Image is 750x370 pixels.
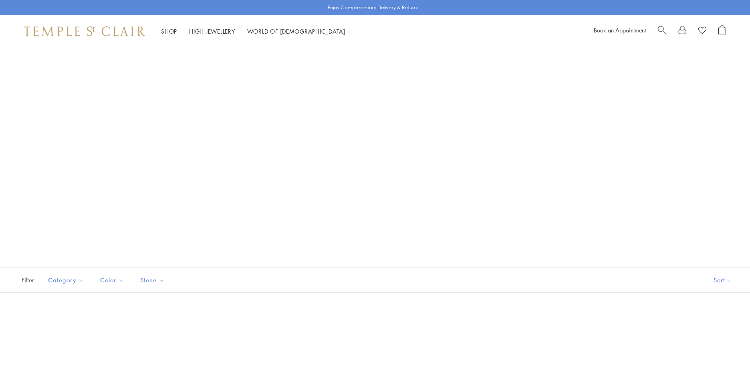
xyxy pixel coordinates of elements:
[247,27,345,35] a: World of [DEMOGRAPHIC_DATA]World of [DEMOGRAPHIC_DATA]
[42,271,90,289] button: Category
[44,275,90,285] span: Category
[161,27,177,35] a: ShopShop
[189,27,235,35] a: High JewelleryHigh Jewellery
[698,25,706,37] a: View Wishlist
[594,26,646,34] a: Book an Appointment
[328,4,419,12] p: Enjoy Complimentary Delivery & Returns
[718,25,726,37] a: Open Shopping Bag
[134,271,171,289] button: Stone
[658,25,666,37] a: Search
[696,268,750,292] button: Show sort by
[94,271,130,289] button: Color
[24,26,145,36] img: Temple St. Clair
[96,275,130,285] span: Color
[161,26,345,36] nav: Main navigation
[136,275,171,285] span: Stone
